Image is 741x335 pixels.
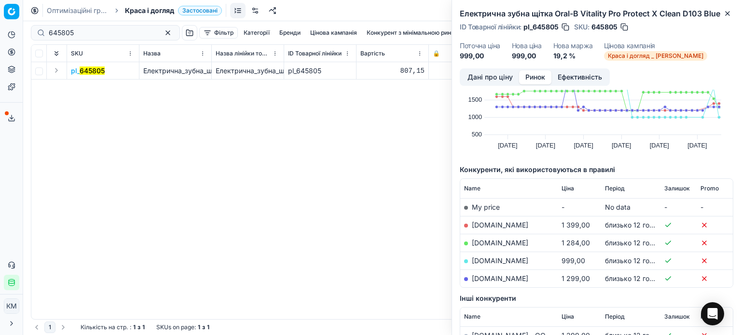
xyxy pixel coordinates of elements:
[240,27,274,39] button: Категорії
[612,142,631,149] text: [DATE]
[288,66,352,76] div: pl_645805
[460,42,500,49] dt: Поточна ціна
[562,239,590,247] span: 1 284,00
[288,50,342,57] span: ID Товарної лінійки
[536,142,555,149] text: [DATE]
[700,313,719,321] span: Promo
[216,66,280,76] div: Електрична_зубна_щітка_Оral-B_Vitality_Pro_Protect_X_Clean_D103_Blue
[700,185,719,192] span: Promo
[51,65,62,76] button: Expand
[574,142,593,149] text: [DATE]
[605,221,680,229] span: близько 12 годин тому
[47,6,109,15] a: Оптимізаційні групи
[464,185,480,192] span: Name
[468,96,482,103] text: 1500
[553,51,593,61] dd: 19,2 %
[664,313,690,321] span: Залишок
[81,323,128,331] span: Кількість на стр.
[125,6,174,15] span: Краса і догляд
[461,70,519,84] button: Дані про ціну
[81,323,145,331] div: :
[460,24,521,30] span: ID Товарної лінійки :
[360,66,425,76] div: 807,15
[664,185,690,192] span: Залишок
[605,256,680,265] span: близько 12 годин тому
[604,51,707,61] span: Краса і догляд _ [PERSON_NAME]
[306,27,361,39] button: Цінова кампанія
[460,165,733,174] h5: Конкуренти, які використовуються в правилі
[562,274,590,282] span: 1 299,00
[216,50,270,57] span: Назва лінійки товарів
[605,239,680,247] span: близько 12 годин тому
[604,42,707,49] dt: Цінова кампанія
[207,323,209,331] strong: 1
[360,50,385,57] span: Вартість
[562,256,585,265] span: 999,00
[472,239,528,247] a: [DOMAIN_NAME]
[71,66,105,76] span: pl_
[202,323,205,331] strong: з
[44,322,55,333] button: 1
[178,6,222,15] span: Застосовані
[57,322,69,333] button: Go to next page
[49,28,154,38] input: Пошук по SKU або назві
[687,142,707,149] text: [DATE]
[47,6,222,15] nav: breadcrumb
[498,142,517,149] text: [DATE]
[363,27,491,39] button: Конкурент з мінімальною ринковою ціною
[80,67,105,75] mark: 645805
[460,51,500,61] dd: 999,00
[660,198,697,216] td: -
[562,185,574,192] span: Ціна
[558,198,601,216] td: -
[31,322,69,333] nav: pagination
[198,323,200,331] strong: 1
[142,323,145,331] strong: 1
[650,142,669,149] text: [DATE]
[519,70,551,84] button: Ринок
[601,198,660,216] td: No data
[125,6,222,15] span: Краса і доглядЗастосовані
[512,42,542,49] dt: Нова ціна
[523,22,559,32] span: pl_645805
[460,8,733,19] h2: Електрична зубна щітка Оral-B Vitality Pro Protect X Clean D103 Blue
[605,185,625,192] span: Період
[512,51,542,61] dd: 999,00
[4,298,19,314] button: КM
[472,221,528,229] a: [DOMAIN_NAME]
[562,221,590,229] span: 1 399,00
[31,322,42,333] button: Go to previous page
[460,294,733,303] h5: Інші конкуренти
[275,27,304,39] button: Бренди
[133,323,136,331] strong: 1
[71,50,83,57] span: SKU
[553,42,593,49] dt: Нова маржа
[562,313,574,321] span: Ціна
[472,131,482,138] text: 500
[137,323,140,331] strong: з
[199,27,238,39] button: Фільтр
[697,198,733,216] td: -
[71,66,105,76] button: pl_645805
[472,203,500,211] span: My price
[472,274,528,282] a: [DOMAIN_NAME]
[605,313,625,321] span: Період
[143,67,374,75] span: Електрична_зубна_щітка_Оral-B_Vitality_Pro_Protect_X_Clean_D103_Blue
[605,274,680,282] span: близько 12 годин тому
[51,48,62,59] button: Expand all
[574,24,590,30] span: SKU :
[701,302,724,325] div: Open Intercom Messenger
[464,313,480,321] span: Name
[143,50,161,57] span: Назва
[433,50,440,57] span: 🔒
[472,256,528,265] a: [DOMAIN_NAME]
[156,323,196,331] span: SKUs on page :
[591,22,617,32] span: 645805
[551,70,608,84] button: Ефективність
[468,113,482,121] text: 1000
